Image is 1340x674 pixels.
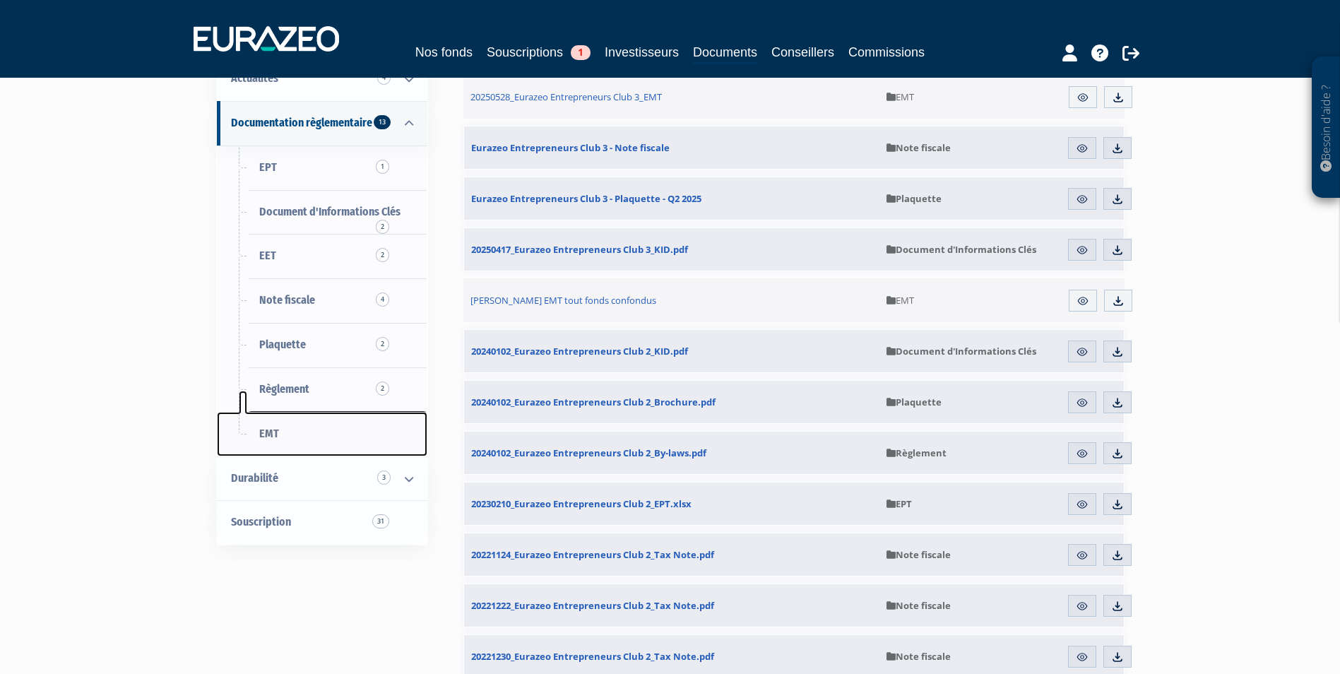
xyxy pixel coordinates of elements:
[372,514,389,528] span: 31
[887,141,951,154] span: Note fiscale
[217,367,427,412] a: Règlement2
[376,248,389,262] span: 2
[1112,295,1125,307] img: download.svg
[1076,651,1089,663] img: eye.svg
[464,432,879,474] a: 20240102_Eurazeo Entrepreneurs Club 2_By-laws.pdf
[194,26,339,52] img: 1732889491-logotype_eurazeo_blanc_rvb.png
[605,42,679,62] a: Investisseurs
[471,141,670,154] span: Eurazeo Entrepreneurs Club 3 - Note fiscale
[376,292,389,307] span: 4
[217,190,427,235] a: Document d'Informations Clés2
[887,192,942,205] span: Plaquette
[1076,244,1089,256] img: eye.svg
[217,146,427,190] a: EPT1
[771,42,834,62] a: Conseillers
[1111,549,1124,562] img: download.svg
[1076,345,1089,358] img: eye.svg
[1111,498,1124,511] img: download.svg
[259,338,306,351] span: Plaquette
[1077,295,1089,307] img: eye.svg
[1111,447,1124,460] img: download.svg
[470,294,656,307] span: [PERSON_NAME] EMT tout fonds confondus
[887,650,951,663] span: Note fiscale
[1318,64,1334,191] p: Besoin d'aide ?
[231,116,372,129] span: Documentation règlementaire
[693,42,757,64] a: Documents
[1111,244,1124,256] img: download.svg
[471,243,688,256] span: 20250417_Eurazeo Entrepreneurs Club 3_KID.pdf
[571,45,591,60] span: 1
[1076,498,1089,511] img: eye.svg
[887,345,1036,357] span: Document d'Informations Clés
[1111,396,1124,409] img: download.svg
[1112,91,1125,104] img: download.svg
[464,584,879,627] a: 20221222_Eurazeo Entrepreneurs Club 2_Tax Note.pdf
[471,497,692,510] span: 20230210_Eurazeo Entrepreneurs Club 2_EPT.xlsx
[1076,396,1089,409] img: eye.svg
[464,330,879,372] a: 20240102_Eurazeo Entrepreneurs Club 2_KID.pdf
[887,243,1036,256] span: Document d'Informations Clés
[217,57,427,101] a: Actualités 4
[1111,345,1124,358] img: download.svg
[217,101,427,146] a: Documentation règlementaire 13
[231,71,278,85] span: Actualités
[259,427,279,440] span: EMT
[1076,142,1089,155] img: eye.svg
[887,447,947,459] span: Règlement
[471,599,714,612] span: 20221222_Eurazeo Entrepreneurs Club 2_Tax Note.pdf
[470,90,662,103] span: 20250528_Eurazeo Entrepreneurs Club 3_EMT
[1076,447,1089,460] img: eye.svg
[259,205,401,218] span: Document d'Informations Clés
[848,42,925,62] a: Commissions
[259,249,276,262] span: EET
[1076,600,1089,613] img: eye.svg
[464,533,879,576] a: 20221124_Eurazeo Entrepreneurs Club 2_Tax Note.pdf
[463,278,880,322] a: [PERSON_NAME] EMT tout fonds confondus
[1076,193,1089,206] img: eye.svg
[259,160,277,174] span: EPT
[887,396,942,408] span: Plaquette
[377,471,391,485] span: 3
[217,234,427,278] a: EET2
[1111,142,1124,155] img: download.svg
[231,515,291,528] span: Souscription
[471,345,688,357] span: 20240102_Eurazeo Entrepreneurs Club 2_KID.pdf
[374,115,391,129] span: 13
[464,381,879,423] a: 20240102_Eurazeo Entrepreneurs Club 2_Brochure.pdf
[415,42,473,62] a: Nos fonds
[471,548,714,561] span: 20221124_Eurazeo Entrepreneurs Club 2_Tax Note.pdf
[217,456,427,501] a: Durabilité 3
[376,160,389,174] span: 1
[1076,549,1089,562] img: eye.svg
[471,650,714,663] span: 20221230_Eurazeo Entrepreneurs Club 2_Tax Note.pdf
[464,177,879,220] a: Eurazeo Entrepreneurs Club 3 - Plaquette - Q2 2025
[464,483,879,525] a: 20230210_Eurazeo Entrepreneurs Club 2_EPT.xlsx
[217,500,427,545] a: Souscription31
[887,294,914,307] span: EMT
[259,293,315,307] span: Note fiscale
[1111,600,1124,613] img: download.svg
[887,497,912,510] span: EPT
[464,126,879,169] a: Eurazeo Entrepreneurs Club 3 - Note fiscale
[487,42,591,62] a: Souscriptions1
[471,396,716,408] span: 20240102_Eurazeo Entrepreneurs Club 2_Brochure.pdf
[231,471,278,485] span: Durabilité
[259,382,309,396] span: Règlement
[887,90,914,103] span: EMT
[217,278,427,323] a: Note fiscale4
[217,412,427,456] a: EMT
[1111,651,1124,663] img: download.svg
[376,337,389,351] span: 2
[471,447,706,459] span: 20240102_Eurazeo Entrepreneurs Club 2_By-laws.pdf
[217,323,427,367] a: Plaquette2
[463,75,880,119] a: 20250528_Eurazeo Entrepreneurs Club 3_EMT
[464,228,879,271] a: 20250417_Eurazeo Entrepreneurs Club 3_KID.pdf
[887,599,951,612] span: Note fiscale
[471,192,701,205] span: Eurazeo Entrepreneurs Club 3 - Plaquette - Q2 2025
[1077,91,1089,104] img: eye.svg
[376,220,389,234] span: 2
[1111,193,1124,206] img: download.svg
[887,548,951,561] span: Note fiscale
[376,382,389,396] span: 2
